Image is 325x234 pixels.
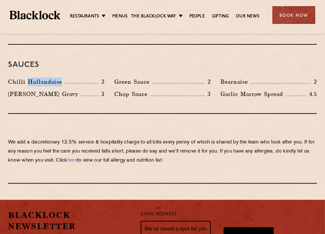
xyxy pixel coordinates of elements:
p: 3 [204,90,211,98]
p: 4.5 [306,90,317,98]
p: We add a discretionary 12.5% service & hospitality charge to all bills every penny of which is sh... [8,138,317,165]
p: Garlic Marrow Spread [220,90,286,99]
p: 2 [98,78,105,86]
a: Restaurants [70,13,99,20]
a: Gifting [212,13,229,20]
a: Menus [112,13,127,20]
p: Bearnaise [220,77,251,86]
p: [PERSON_NAME] Gravy [8,90,81,99]
a: The Blacklock Way [131,13,176,20]
div: Book Now [272,6,315,24]
p: Green Sauce [114,77,153,86]
label: Email Address [141,211,176,218]
h2: Blacklock Newsletter [8,209,131,232]
a: People [189,13,205,20]
p: Chop Sauce [114,90,151,99]
p: Chilli Hollandaise [8,77,65,86]
h3: Sauces [8,61,317,69]
p: 3 [98,90,105,98]
img: BL_Textured_Logo-footer-cropped.svg [10,11,60,19]
p: 2 [310,78,317,86]
a: Our News [236,13,259,20]
p: 2 [204,78,211,86]
a: here [67,158,77,163]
